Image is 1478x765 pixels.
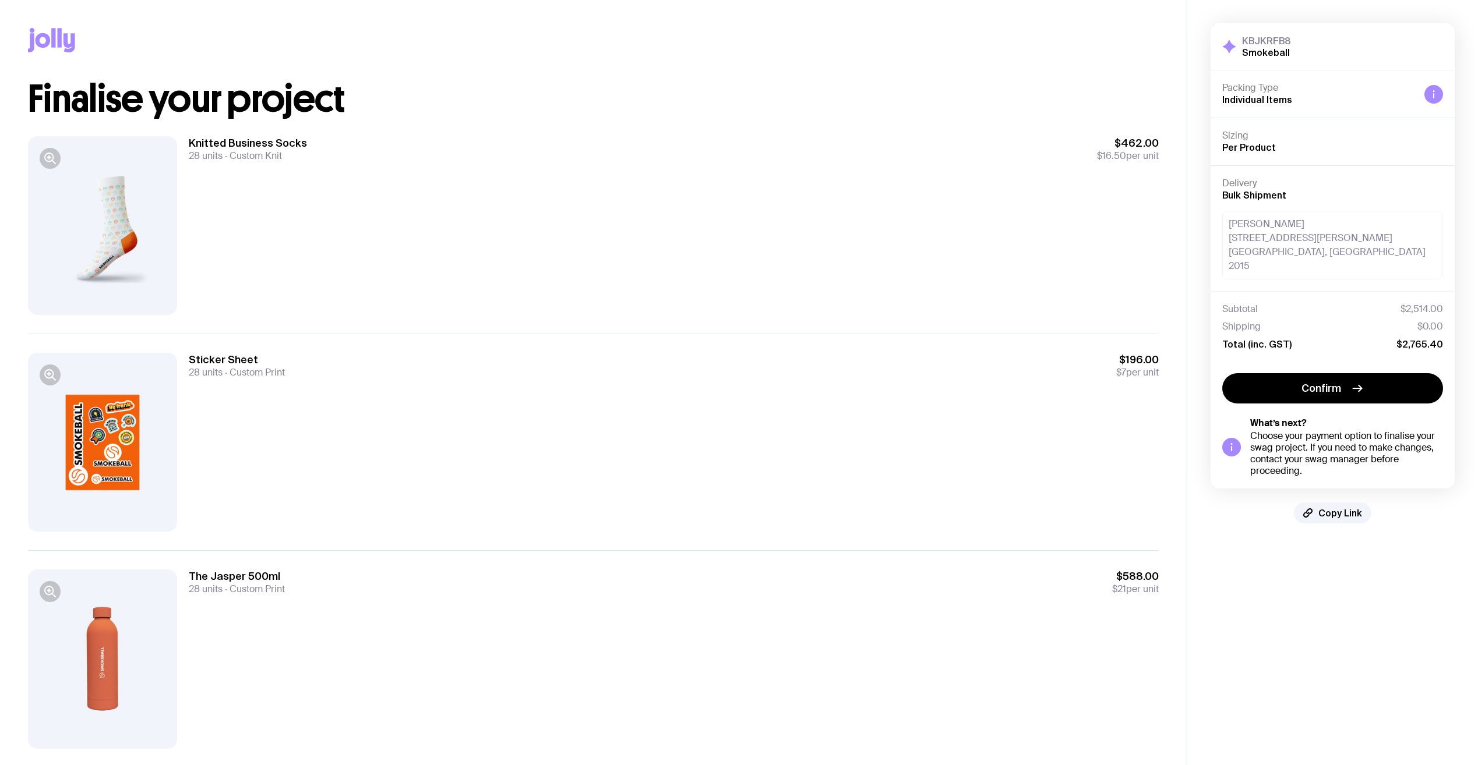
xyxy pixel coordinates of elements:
[1116,367,1159,378] span: per unit
[1116,353,1159,367] span: $196.00
[1318,507,1362,519] span: Copy Link
[1112,583,1159,595] span: per unit
[1222,373,1443,403] button: Confirm
[223,150,282,162] span: Custom Knit
[189,136,307,150] h3: Knitted Business Socks
[1250,417,1443,429] h5: What’s next?
[1097,136,1159,150] span: $462.00
[1097,150,1126,162] span: $16.50
[189,353,285,367] h3: Sticker Sheet
[189,583,223,595] span: 28 units
[1242,35,1291,47] h3: KBJKRFB8
[1222,130,1443,141] h4: Sizing
[189,150,223,162] span: 28 units
[189,366,223,378] span: 28 units
[1301,381,1341,395] span: Confirm
[223,583,285,595] span: Custom Print
[1222,321,1261,332] span: Shipping
[1222,338,1292,350] span: Total (inc. GST)
[1116,366,1126,378] span: $7
[1222,190,1286,200] span: Bulk Shipment
[1222,303,1258,315] span: Subtotal
[1222,178,1443,189] h4: Delivery
[1097,150,1159,162] span: per unit
[1396,338,1443,350] span: $2,765.40
[28,80,1159,118] h1: Finalise your project
[1222,211,1443,279] div: [PERSON_NAME] [STREET_ADDRESS][PERSON_NAME] [GEOGRAPHIC_DATA], [GEOGRAPHIC_DATA] 2015
[1250,430,1443,477] div: Choose your payment option to finalise your swag project. If you need to make changes, contact yo...
[223,366,285,378] span: Custom Print
[1401,303,1443,315] span: $2,514.00
[1294,502,1371,523] button: Copy Link
[1222,94,1292,105] span: Individual Items
[1417,321,1443,332] span: $0.00
[1222,82,1415,94] h4: Packing Type
[1222,142,1276,153] span: Per Product
[1112,583,1126,595] span: $21
[1112,569,1159,583] span: $588.00
[1242,47,1291,58] h2: Smokeball
[189,569,285,583] h3: The Jasper 500ml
